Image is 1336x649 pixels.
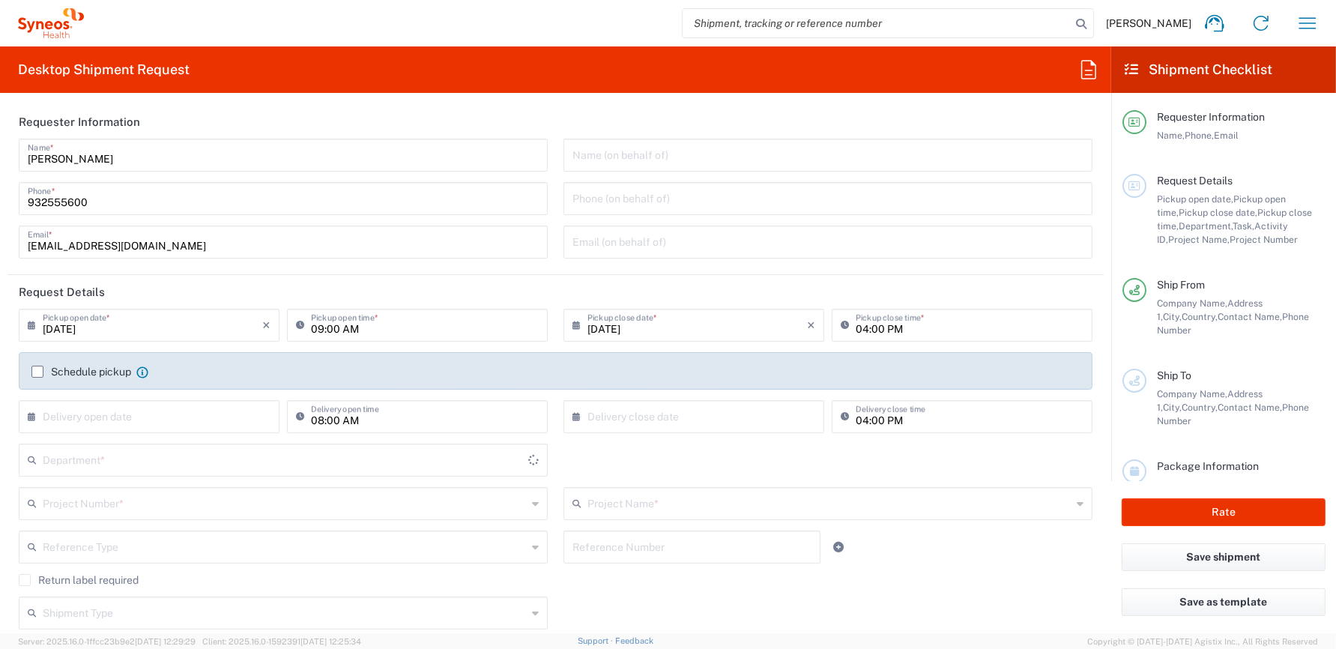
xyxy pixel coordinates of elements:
a: Support [578,636,615,645]
span: Country, [1182,311,1218,322]
h2: Shipment Checklist [1125,61,1272,79]
span: Company Name, [1157,298,1227,309]
i: × [807,313,815,337]
button: Save as template [1122,588,1326,616]
span: Project Name, [1168,234,1230,245]
span: City, [1163,311,1182,322]
span: Package Information [1157,460,1259,472]
span: Ship From [1157,279,1205,291]
span: Server: 2025.16.0-1ffcc23b9e2 [18,637,196,646]
span: Contact Name, [1218,402,1282,413]
span: Contact Name, [1218,311,1282,322]
span: Task, [1233,220,1254,232]
span: [DATE] 12:29:29 [135,637,196,646]
span: Ship To [1157,369,1191,381]
span: Request Details [1157,175,1233,187]
label: Schedule pickup [31,366,131,378]
h2: Requester Information [19,115,140,130]
h2: Desktop Shipment Request [18,61,190,79]
label: Return label required [19,574,139,586]
button: Save shipment [1122,543,1326,571]
h2: Request Details [19,285,105,300]
a: Feedback [615,636,653,645]
span: Country, [1182,402,1218,413]
span: Pickup close date, [1179,207,1257,218]
span: Company Name, [1157,388,1227,399]
span: [DATE] 12:25:34 [300,637,361,646]
span: [PERSON_NAME] [1106,16,1191,30]
span: Project Number [1230,234,1298,245]
button: Rate [1122,498,1326,526]
a: Add Reference [828,537,849,558]
span: Name, [1157,130,1185,141]
span: Package 1: [1157,479,1195,504]
input: Shipment, tracking or reference number [683,9,1071,37]
span: Email [1214,130,1239,141]
i: × [262,313,270,337]
span: Department, [1179,220,1233,232]
span: Requester Information [1157,111,1265,123]
span: Client: 2025.16.0-1592391 [202,637,361,646]
span: Pickup open date, [1157,193,1233,205]
span: City, [1163,402,1182,413]
span: Phone, [1185,130,1214,141]
span: Copyright © [DATE]-[DATE] Agistix Inc., All Rights Reserved [1087,635,1318,648]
